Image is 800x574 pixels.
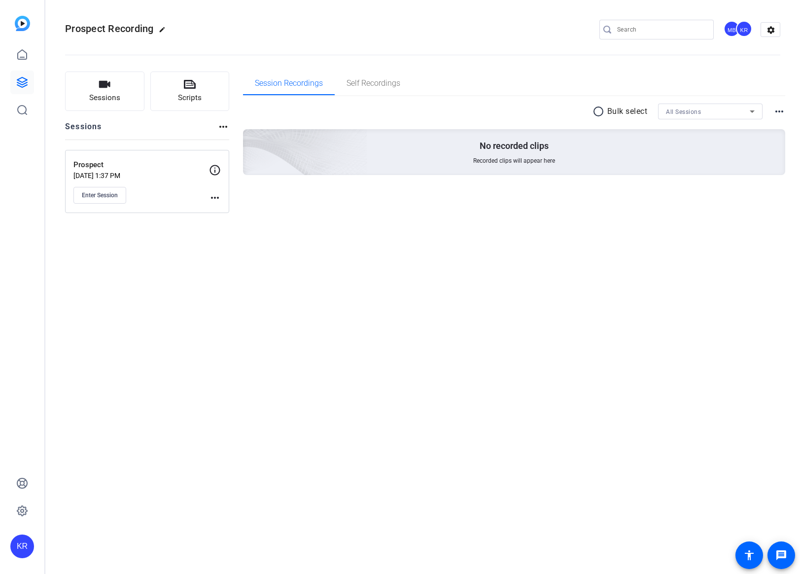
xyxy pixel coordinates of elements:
[65,23,154,35] span: Prospect Recording
[724,21,740,37] div: MB
[347,79,400,87] span: Self Recordings
[73,187,126,204] button: Enter Session
[773,106,785,117] mat-icon: more_horiz
[217,121,229,133] mat-icon: more_horiz
[775,549,787,561] mat-icon: message
[10,535,34,558] div: KR
[617,24,706,36] input: Search
[73,172,209,179] p: [DATE] 1:37 PM
[159,26,171,38] mat-icon: edit
[209,192,221,204] mat-icon: more_horiz
[150,72,230,111] button: Scripts
[133,32,368,246] img: embarkstudio-empty-session.png
[65,72,144,111] button: Sessions
[255,79,323,87] span: Session Recordings
[178,92,202,104] span: Scripts
[473,157,555,165] span: Recorded clips will appear here
[761,23,781,37] mat-icon: settings
[666,108,701,115] span: All Sessions
[607,106,648,117] p: Bulk select
[82,191,118,199] span: Enter Session
[724,21,741,38] ngx-avatar: Michael Barbieri
[736,21,753,38] ngx-avatar: Kaveh Ryndak
[480,140,549,152] p: No recorded clips
[592,106,607,117] mat-icon: radio_button_unchecked
[89,92,120,104] span: Sessions
[65,121,102,140] h2: Sessions
[743,549,755,561] mat-icon: accessibility
[15,16,30,31] img: blue-gradient.svg
[736,21,752,37] div: KR
[73,159,209,171] p: Prospect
